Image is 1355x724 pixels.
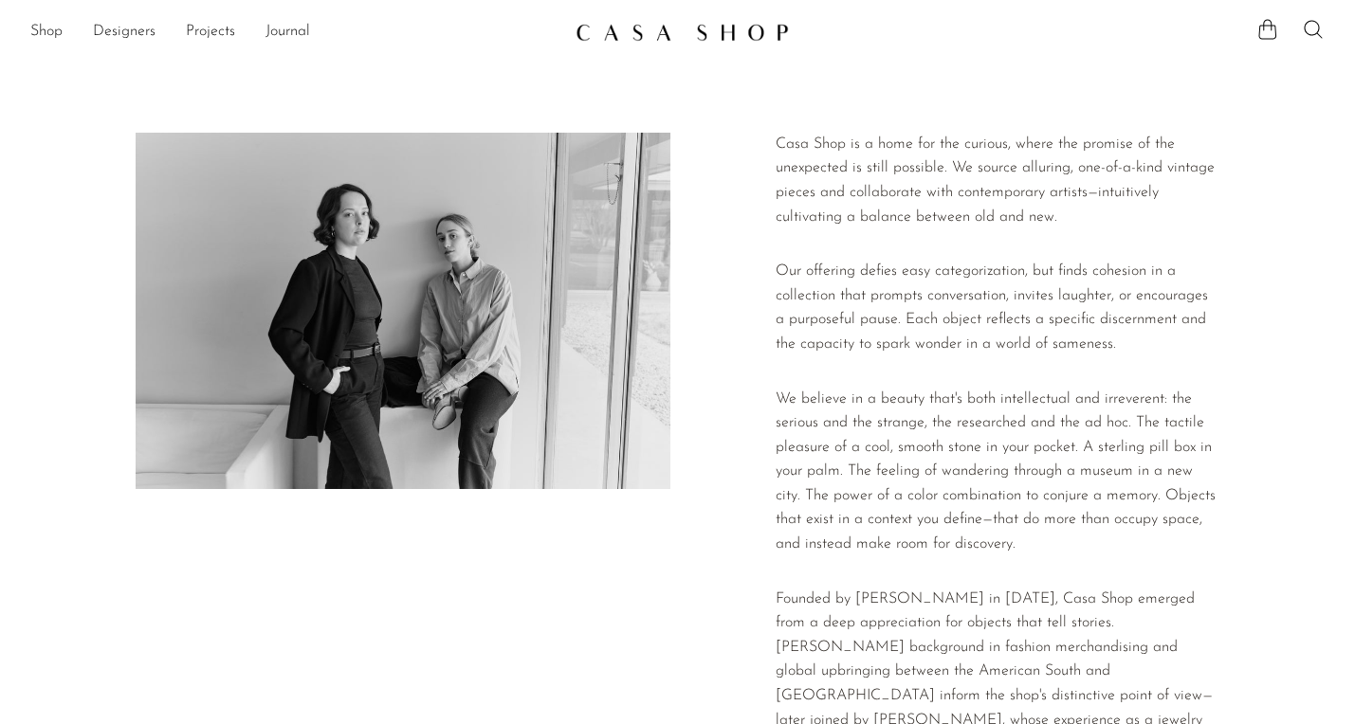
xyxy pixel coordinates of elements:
[93,20,156,45] a: Designers
[776,133,1219,229] p: Casa Shop is a home for the curious, where the promise of the unexpected is still possible. We so...
[30,20,63,45] a: Shop
[776,260,1219,356] p: Our offering defies easy categorization, but finds cohesion in a collection that prompts conversa...
[30,16,560,48] nav: Desktop navigation
[30,16,560,48] ul: NEW HEADER MENU
[266,20,310,45] a: Journal
[776,388,1219,557] p: We believe in a beauty that's both intellectual and irreverent: the serious and the strange, the ...
[186,20,235,45] a: Projects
